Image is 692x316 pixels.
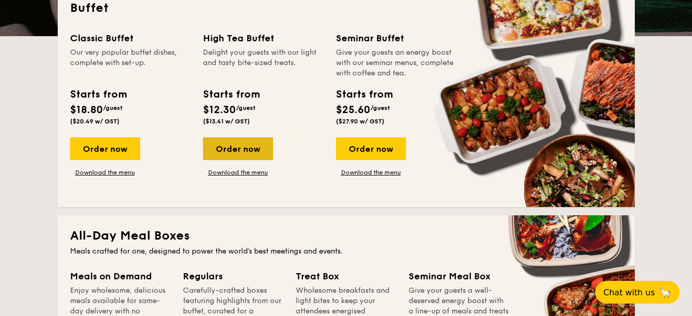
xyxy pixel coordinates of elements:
span: /guest [370,104,390,112]
span: ($13.41 w/ GST) [203,118,250,125]
div: Order now [336,137,406,160]
span: $25.60 [336,104,370,116]
div: Seminar Meal Box [409,269,509,283]
span: ($20.49 w/ GST) [70,118,120,125]
span: /guest [236,104,256,112]
a: Download the menu [203,168,273,177]
div: Treat Box [296,269,396,283]
span: 🦙 [659,287,671,298]
div: Delight your guests with our light and tasty bite-sized treats. [203,48,324,78]
a: Download the menu [70,168,140,177]
span: $18.80 [70,104,103,116]
div: Regulars [183,269,283,283]
span: ($27.90 w/ GST) [336,118,384,125]
div: Starts from [336,87,392,102]
div: Seminar Buffet [336,31,457,45]
div: High Tea Buffet [203,31,324,45]
div: Meals on Demand [70,269,171,283]
a: Download the menu [336,168,406,177]
div: Our very popular buffet dishes, complete with set-up. [70,48,191,78]
div: Classic Buffet [70,31,191,45]
button: Chat with us🦙 [595,281,680,304]
div: Starts from [203,87,259,102]
div: Order now [203,137,273,160]
span: $12.30 [203,104,236,116]
div: Give your guests an energy boost with our seminar menus, complete with coffee and tea. [336,48,457,78]
h2: All-Day Meal Boxes [70,228,622,244]
span: /guest [103,104,123,112]
div: Order now [70,137,140,160]
div: Meals crafted for one, designed to power the world's best meetings and events. [70,246,622,257]
div: Starts from [70,87,126,102]
span: Chat with us [603,288,655,297]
